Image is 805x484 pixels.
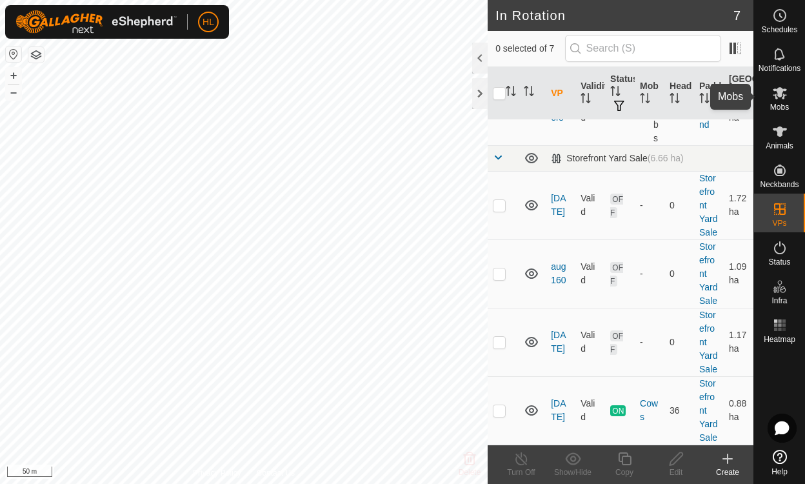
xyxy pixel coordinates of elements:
th: Head [664,67,694,120]
p-sorticon: Activate to sort [524,88,534,98]
span: HL [203,15,214,29]
th: Paddock [694,67,724,120]
img: Gallagher Logo [15,10,177,34]
span: OFF [610,194,623,218]
span: Notifications [759,65,800,72]
span: Infra [771,297,787,305]
td: 0 [664,308,694,376]
span: VPs [772,219,786,227]
a: Storefront Yard Sale [699,173,718,237]
a: Storefront Yard Sale [699,378,718,443]
p-sorticon: Activate to sort [729,101,739,112]
span: Mobs [770,103,789,111]
th: Validity [575,67,605,120]
td: Valid [575,171,605,239]
span: 0 selected of 7 [495,42,564,55]
td: 36 [664,376,694,445]
p-sorticon: Activate to sort [699,95,710,105]
a: aug 160 [551,261,566,285]
span: OFF [610,262,623,287]
span: Help [771,468,788,476]
a: Contact Us [257,467,295,479]
td: 1.09 ha [724,239,753,308]
span: (6.66 ha) [648,153,684,163]
a: [DATE] [551,398,566,422]
th: Mob [635,67,664,120]
div: Show/Hide [547,467,599,478]
th: VP [546,67,575,120]
div: - [640,267,659,281]
a: Help [754,445,805,481]
span: Status [768,258,790,266]
div: Cows [640,397,659,424]
button: – [6,85,21,100]
div: Storefront Yard Sale [551,153,684,164]
span: ON [610,405,626,416]
span: Neckbands [760,181,799,188]
button: + [6,68,21,83]
p-sorticon: Activate to sort [506,88,516,98]
button: Reset Map [6,46,21,62]
a: [DATE] [551,330,566,354]
td: Valid [575,376,605,445]
p-sorticon: Activate to sort [640,95,650,105]
input: Search (S) [565,35,721,62]
div: Edit [650,467,702,478]
td: 0 [664,239,694,308]
span: Heatmap [764,336,795,343]
a: Privacy Policy [193,467,241,479]
td: Valid [575,239,605,308]
td: 0 [664,171,694,239]
h2: In Rotation [495,8,733,23]
th: [GEOGRAPHIC_DATA] Area [724,67,753,120]
span: Animals [766,142,793,150]
a: Storefront Yard Sale [699,310,718,374]
div: - [640,336,659,349]
span: OFF [610,330,623,355]
td: Valid [575,308,605,376]
a: Storefront Yard Sale [699,241,718,306]
div: Create [702,467,753,478]
p-sorticon: Activate to sort [610,88,621,98]
span: Schedules [761,26,797,34]
div: - [640,199,659,212]
div: Copy [599,467,650,478]
button: Map Layers [28,47,44,63]
td: 1.72 ha [724,171,753,239]
td: 1.17 ha [724,308,753,376]
a: Marineland [699,92,717,130]
th: Status [605,67,635,120]
p-sorticon: Activate to sort [670,95,680,105]
td: 0.88 ha [724,376,753,445]
div: Turn Off [495,467,547,478]
a: [DATE] [551,193,566,217]
span: 7 [733,6,740,25]
p-sorticon: Activate to sort [581,95,591,105]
